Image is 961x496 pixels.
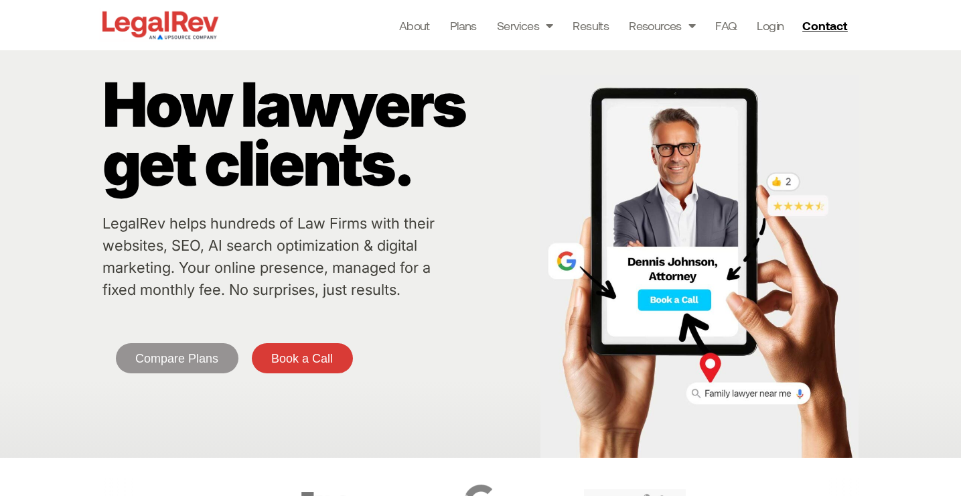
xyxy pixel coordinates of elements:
a: Book a Call [252,343,353,373]
a: FAQ [715,16,737,35]
a: LegalRev helps hundreds of Law Firms with their websites, SEO, AI search optimization & digital m... [102,214,435,298]
a: Contact [797,15,856,36]
a: Resources [629,16,695,35]
span: Compare Plans [135,353,218,365]
nav: Menu [399,16,784,35]
a: Login [757,16,784,35]
span: Contact [802,19,847,32]
a: Services [497,16,553,35]
a: About [399,16,430,35]
a: Compare Plans [116,343,238,373]
a: Plans [450,16,477,35]
p: How lawyers get clients. [102,75,534,193]
a: Results [573,16,609,35]
span: Book a Call [271,353,333,365]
